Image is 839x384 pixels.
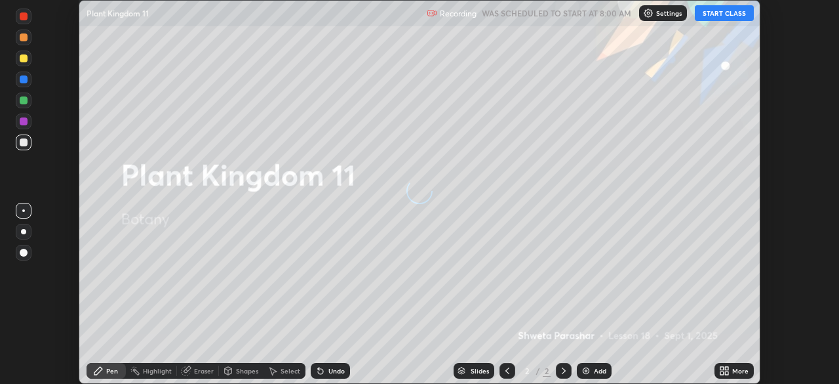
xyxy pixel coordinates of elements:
div: Select [281,368,300,374]
div: Add [594,368,606,374]
div: More [732,368,749,374]
img: add-slide-button [581,366,591,376]
div: Slides [471,368,489,374]
div: Eraser [194,368,214,374]
div: Shapes [236,368,258,374]
h5: WAS SCHEDULED TO START AT 8:00 AM [482,7,631,19]
div: Undo [328,368,345,374]
img: recording.375f2c34.svg [427,8,437,18]
div: 2 [520,367,534,375]
div: Pen [106,368,118,374]
p: Recording [440,9,477,18]
img: class-settings-icons [643,8,654,18]
p: Settings [656,10,682,16]
button: START CLASS [695,5,754,21]
div: Highlight [143,368,172,374]
p: Plant Kingdom 11 [87,8,149,18]
div: 2 [543,365,551,377]
div: / [536,367,540,375]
